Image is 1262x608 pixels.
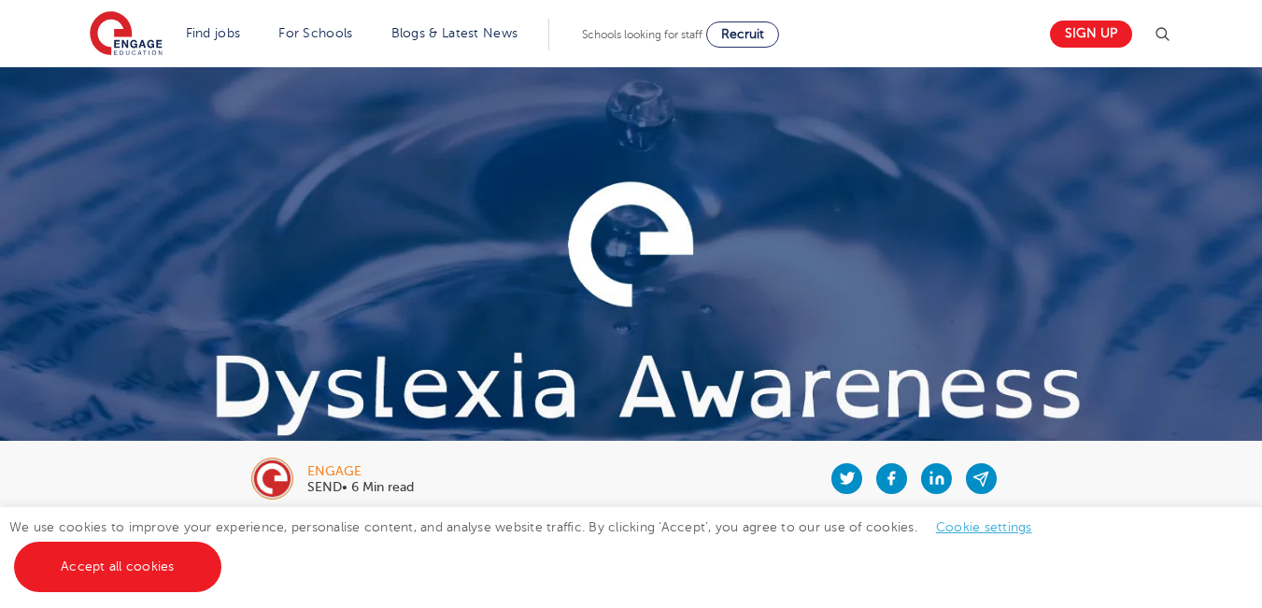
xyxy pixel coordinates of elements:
a: Sign up [1050,21,1132,48]
p: SEND• 6 Min read [307,481,414,494]
a: Find jobs [186,26,241,40]
span: Schools looking for staff [582,28,702,41]
a: Blogs & Latest News [391,26,518,40]
a: Recruit [706,21,779,48]
a: Accept all cookies [14,542,221,592]
div: engage [307,465,414,478]
a: For Schools [278,26,352,40]
span: Recruit [721,27,764,41]
a: Cookie settings [936,520,1032,534]
span: We use cookies to improve your experience, personalise content, and analyse website traffic. By c... [9,520,1051,573]
img: Engage Education [90,11,163,58]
